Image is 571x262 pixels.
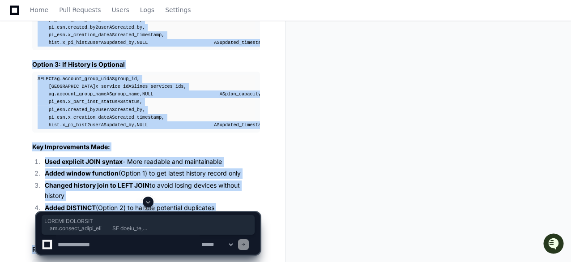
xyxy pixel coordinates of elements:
span: NULL [142,91,153,97]
h2: Key Improvements Made: [32,142,260,151]
span: AS [101,40,107,45]
h3: Option 3: If History is Optional [32,60,260,69]
span: Settings [165,7,191,13]
span: AS [107,91,112,97]
span: AS [214,40,219,45]
span: SELECT [38,76,54,82]
span: AS [109,115,115,120]
span: AS [109,76,115,82]
div: ag.account_group_uid group_id, [GEOGRAPHIC_DATA]x_service_id lines_services_ids, ag.account_group... [38,75,255,129]
span: Logs [140,7,154,13]
span: NULL [137,122,148,128]
li: (Option 1) to get latest history record only [42,168,260,179]
img: 1756235613930-3d25f9e4-fa56-45dd-b3ad-e072dfbd1548 [9,67,25,83]
span: AS [128,84,134,89]
span: AS [101,122,107,128]
span: Users [112,7,129,13]
div: We're offline, but we'll be back soon! [30,76,130,83]
span: Home [30,7,48,13]
li: to avoid losing devices without history [42,180,260,201]
iframe: Open customer support [542,232,567,257]
span: AS [118,99,123,104]
span: NULL [137,40,148,45]
span: Pull Requests [59,7,101,13]
span: AS [109,32,115,38]
strong: Added window function [45,169,119,177]
span: LOREMI DOLORSIT am.consect_adipi_eli SE doeiu_te, in.u_laboree_do MA aliqu_enimadmi_ven, qu.nostr... [44,218,252,232]
span: AS [214,122,219,128]
div: Welcome [9,36,163,50]
span: AS [220,91,225,97]
a: Powered byPylon [63,94,108,101]
img: PlayerZero [9,9,27,27]
span: Pylon [89,94,108,101]
span: AS [109,25,115,30]
button: Start new chat [152,69,163,80]
li: - More readable and maintainable [42,157,260,167]
strong: Changed history join to LEFT JOIN [45,181,149,189]
div: Start new chat [30,67,147,76]
span: AS [109,107,115,112]
strong: Used explicit JOIN syntax [45,158,123,165]
span: AS [118,17,123,22]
